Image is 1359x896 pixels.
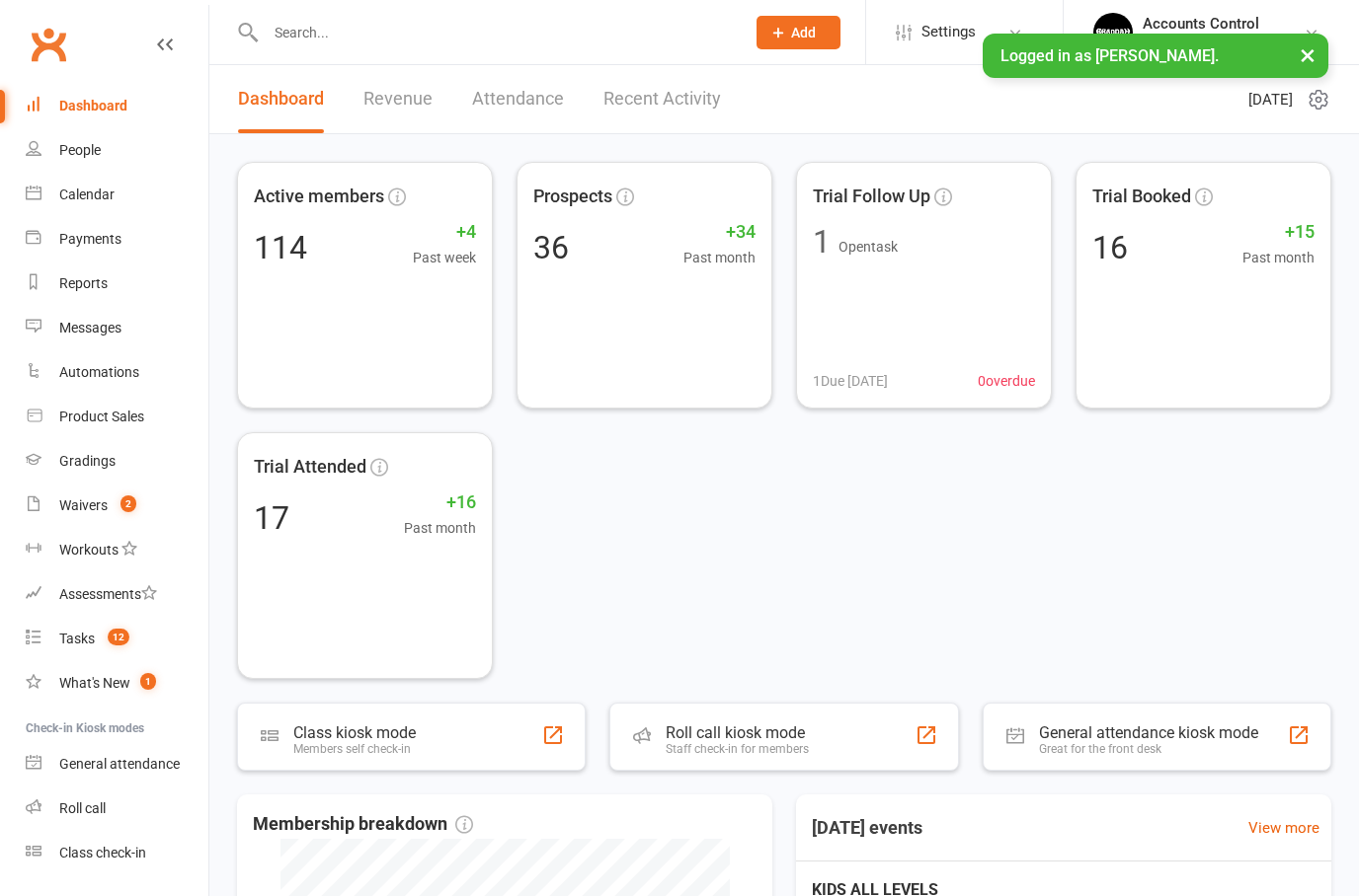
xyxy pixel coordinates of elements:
a: General attendance kiosk mode [26,742,208,786]
a: Automations [26,350,208,395]
div: Assessments [59,586,157,602]
a: Recent Activity [603,65,721,133]
div: Waivers [59,497,108,513]
div: 1 [813,226,831,258]
span: Trial Booked [1092,183,1191,211]
span: 12 [108,629,129,645]
span: Past month [404,517,476,539]
a: Reports [26,261,208,306]
div: Tasks [59,631,95,646]
div: What's New [59,675,130,691]
button: × [1290,34,1325,76]
span: 0 overdue [978,370,1035,392]
div: Product Sales [59,409,144,424]
span: +15 [1242,218,1315,247]
span: Membership breakdown [253,810,473,839]
span: Trial Follow Up [813,183,930,211]
div: Staff check-in for members [666,742,809,756]
div: Automations [59,364,139,380]
span: Prospects [533,183,612,211]
div: Accounts Control [1143,15,1259,33]
input: Search... [260,19,731,46]
span: Trial Attended [254,453,366,482]
div: General attendance kiosk mode [1039,723,1258,742]
a: Dashboard [238,65,324,133]
a: View more [1248,816,1319,840]
img: thumb_image1701918351.png [1093,13,1133,52]
span: Past week [413,247,476,268]
div: General attendance [59,756,180,772]
div: 17 [254,502,289,534]
div: Great for the front desk [1039,742,1258,756]
div: Roll call [59,800,106,816]
a: Revenue [363,65,433,133]
a: Product Sales [26,395,208,439]
div: People [59,142,101,158]
div: Class check-in [59,845,146,860]
a: Messages [26,306,208,350]
span: Settings [921,10,976,54]
span: 2 [120,495,136,512]
div: Payments [59,231,121,247]
a: Dashboard [26,84,208,128]
span: Past month [1242,247,1315,268]
div: Class kiosk mode [293,723,416,742]
div: Messages [59,320,121,336]
a: Assessments [26,572,208,617]
span: +16 [404,488,476,517]
div: Workouts [59,542,119,558]
span: +4 [413,218,476,247]
div: [PERSON_NAME] [1143,33,1259,50]
div: Reports [59,275,108,291]
a: Workouts [26,528,208,572]
span: Past month [683,247,756,268]
div: 114 [254,232,307,263]
h3: [DATE] events [796,810,938,846]
div: Gradings [59,453,116,469]
div: Members self check-in [293,742,416,756]
a: Class kiosk mode [26,831,208,875]
a: Attendance [472,65,564,133]
div: 36 [533,232,569,263]
a: What's New1 [26,661,208,706]
div: Dashboard [59,98,127,113]
div: Roll call kiosk mode [666,723,809,742]
a: Clubworx [24,20,73,69]
div: Calendar [59,187,115,202]
a: Gradings [26,439,208,484]
a: People [26,128,208,173]
a: Payments [26,217,208,261]
a: Roll call [26,786,208,831]
button: Add [757,16,840,49]
span: Active members [254,183,384,211]
a: Waivers 2 [26,484,208,528]
div: 16 [1092,232,1128,263]
a: Tasks 12 [26,617,208,661]
a: Calendar [26,173,208,217]
span: Logged in as [PERSON_NAME]. [1000,46,1219,65]
span: 1 Due [DATE] [813,370,888,392]
span: Open task [839,239,898,255]
span: +34 [683,218,756,247]
span: 1 [140,673,156,690]
span: [DATE] [1248,88,1293,112]
span: Add [791,25,816,40]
